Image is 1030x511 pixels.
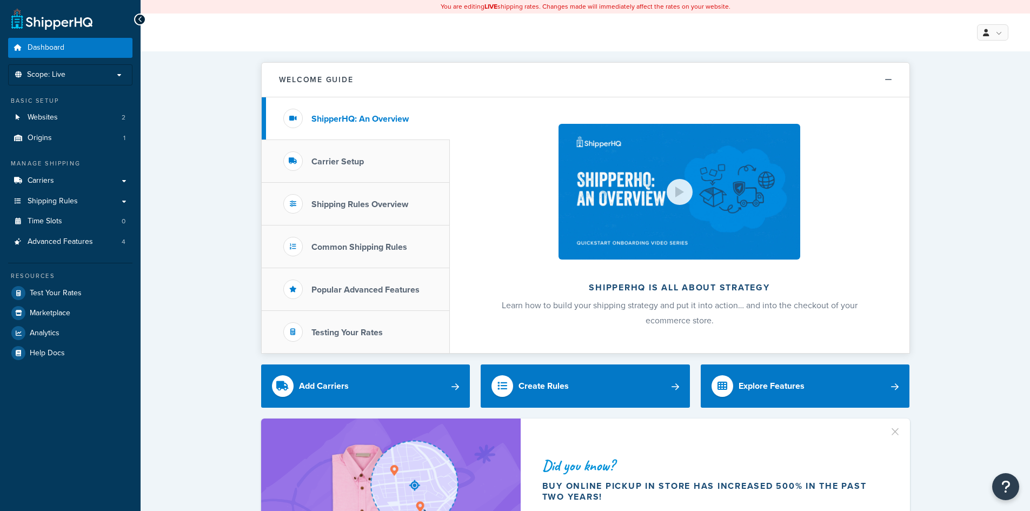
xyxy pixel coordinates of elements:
a: Origins1 [8,128,132,148]
b: LIVE [484,2,497,11]
a: Shipping Rules [8,191,132,211]
span: Marketplace [30,309,70,318]
span: Origins [28,134,52,143]
div: Add Carriers [299,379,349,394]
span: Websites [28,113,58,122]
span: 2 [122,113,125,122]
span: Dashboard [28,43,64,52]
span: Scope: Live [27,70,65,79]
a: Dashboard [8,38,132,58]
button: Welcome Guide [262,63,909,97]
h3: Popular Advanced Features [311,285,420,295]
span: Time Slots [28,217,62,226]
li: Origins [8,128,132,148]
a: Websites2 [8,108,132,128]
div: Explore Features [739,379,805,394]
a: Create Rules [481,364,690,408]
div: Create Rules [519,379,569,394]
a: Explore Features [701,364,910,408]
span: Learn how to build your shipping strategy and put it into action… and into the checkout of your e... [502,299,858,327]
a: Advanced Features4 [8,232,132,252]
a: Help Docs [8,343,132,363]
h3: Testing Your Rates [311,328,383,337]
span: Advanced Features [28,237,93,247]
img: ShipperHQ is all about strategy [559,124,800,260]
span: 4 [122,237,125,247]
h2: Welcome Guide [279,76,354,84]
div: Did you know? [542,458,884,473]
div: Resources [8,271,132,281]
a: Marketplace [8,303,132,323]
button: Open Resource Center [992,473,1019,500]
a: Time Slots0 [8,211,132,231]
li: Advanced Features [8,232,132,252]
h3: Common Shipping Rules [311,242,407,252]
h3: Carrier Setup [311,157,364,167]
span: Analytics [30,329,59,338]
a: Test Your Rates [8,283,132,303]
h3: Shipping Rules Overview [311,200,408,209]
h3: ShipperHQ: An Overview [311,114,409,124]
a: Add Carriers [261,364,470,408]
span: Shipping Rules [28,197,78,206]
h2: ShipperHQ is all about strategy [479,283,881,293]
span: Help Docs [30,349,65,358]
li: Websites [8,108,132,128]
span: 1 [123,134,125,143]
span: Carriers [28,176,54,185]
span: Test Your Rates [30,289,82,298]
a: Analytics [8,323,132,343]
div: Basic Setup [8,96,132,105]
span: 0 [122,217,125,226]
a: Carriers [8,171,132,191]
li: Time Slots [8,211,132,231]
div: Buy online pickup in store has increased 500% in the past two years! [542,481,884,502]
div: Manage Shipping [8,159,132,168]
